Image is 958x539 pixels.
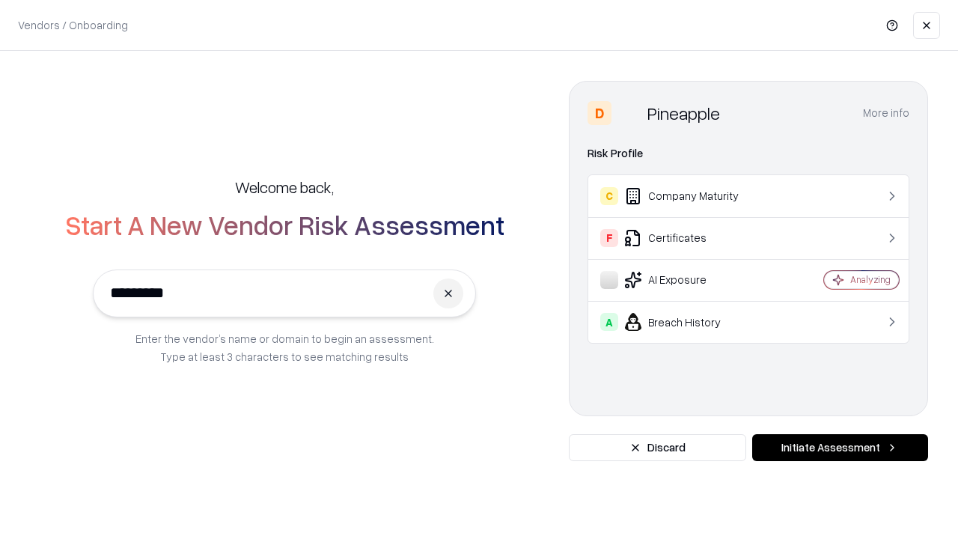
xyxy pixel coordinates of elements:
[235,177,334,198] h5: Welcome back,
[569,434,746,461] button: Discard
[600,229,779,247] div: Certificates
[850,273,891,286] div: Analyzing
[617,101,641,125] img: Pineapple
[588,101,611,125] div: D
[65,210,504,240] h2: Start A New Vendor Risk Assessment
[18,17,128,33] p: Vendors / Onboarding
[600,229,618,247] div: F
[600,313,779,331] div: Breach History
[600,187,779,205] div: Company Maturity
[135,329,434,365] p: Enter the vendor’s name or domain to begin an assessment. Type at least 3 characters to see match...
[863,100,909,127] button: More info
[752,434,928,461] button: Initiate Assessment
[600,187,618,205] div: C
[600,271,779,289] div: AI Exposure
[647,101,720,125] div: Pineapple
[588,144,909,162] div: Risk Profile
[600,313,618,331] div: A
